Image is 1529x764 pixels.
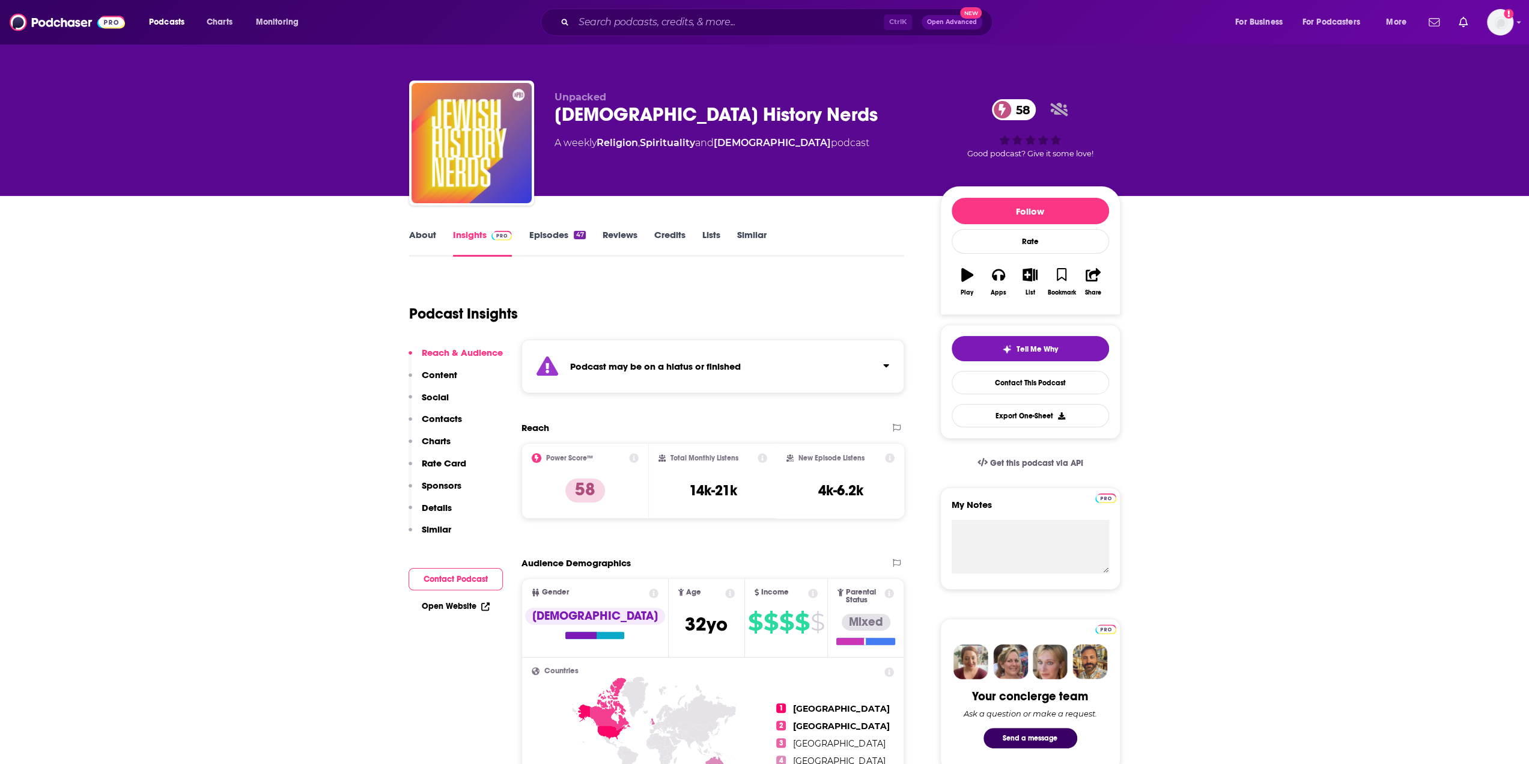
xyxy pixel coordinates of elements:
[149,14,184,31] span: Podcasts
[141,13,200,32] button: open menu
[1095,494,1116,503] img: Podchaser Pro
[544,667,579,675] span: Countries
[983,728,1077,748] button: Send a message
[695,137,714,148] span: and
[574,231,585,239] div: 47
[529,229,585,257] a: Episodes47
[983,260,1014,304] button: Apps
[795,613,809,632] span: $
[409,502,452,524] button: Details
[776,721,786,730] span: 2
[1378,13,1421,32] button: open menu
[603,229,637,257] a: Reviews
[409,347,503,369] button: Reach & Audience
[1303,14,1360,31] span: For Podcasters
[952,336,1109,361] button: tell me why sparkleTell Me Why
[1077,260,1108,304] button: Share
[1085,289,1101,296] div: Share
[409,229,436,257] a: About
[1014,260,1045,304] button: List
[689,481,737,500] h3: 14k-21k
[1047,289,1075,296] div: Bookmark
[422,457,466,469] p: Rate Card
[409,305,518,323] h1: Podcast Insights
[199,13,240,32] a: Charts
[922,15,982,29] button: Open AdvancedNew
[574,13,884,32] input: Search podcasts, credits, & more...
[670,454,738,462] h2: Total Monthly Listens
[685,613,728,636] span: 32 yo
[555,91,606,103] span: Unpacked
[10,11,125,34] img: Podchaser - Follow, Share and Rate Podcasts
[993,644,1028,679] img: Barbara Profile
[422,369,457,380] p: Content
[597,137,638,148] a: Religion
[776,703,786,713] span: 1
[422,413,462,424] p: Contacts
[248,13,314,32] button: open menu
[552,8,1004,36] div: Search podcasts, credits, & more...
[776,738,786,748] span: 3
[952,260,983,304] button: Play
[542,588,569,596] span: Gender
[1487,9,1513,35] button: Show profile menu
[967,149,1093,158] span: Good podcast? Give it some love!
[640,137,695,148] a: Spirituality
[422,391,449,403] p: Social
[1017,344,1058,354] span: Tell Me Why
[422,480,461,491] p: Sponsors
[927,19,977,25] span: Open Advanced
[761,588,789,596] span: Income
[409,457,466,480] button: Rate Card
[256,14,299,31] span: Monitoring
[1487,9,1513,35] img: User Profile
[964,709,1097,718] div: Ask a question or make a request.
[960,7,982,19] span: New
[409,435,451,457] button: Charts
[412,83,532,203] img: Jewish History Nerds
[409,391,449,414] button: Social
[409,480,461,502] button: Sponsors
[654,229,685,257] a: Credits
[422,435,451,447] p: Charts
[521,557,631,569] h2: Audience Demographics
[748,613,762,632] span: $
[422,601,490,611] a: Open Website
[714,137,831,148] a: [DEMOGRAPHIC_DATA]
[952,371,1109,394] a: Contact This Podcast
[953,644,988,679] img: Sydney Profile
[810,613,824,632] span: $
[764,613,778,632] span: $
[818,481,863,500] h3: 4k-6.2k
[207,14,233,31] span: Charts
[422,524,451,535] p: Similar
[952,499,1109,520] label: My Notes
[422,347,503,358] p: Reach & Audience
[992,99,1036,120] a: 58
[779,613,794,632] span: $
[565,478,605,503] p: 58
[1026,289,1035,296] div: List
[846,588,883,604] span: Parental Status
[702,229,720,257] a: Lists
[546,454,593,462] h2: Power Score™
[409,413,462,435] button: Contacts
[989,458,1083,468] span: Get this podcast via API
[940,91,1120,166] div: 58Good podcast? Give it some love!
[737,229,767,257] a: Similar
[422,502,452,513] p: Details
[884,14,912,30] span: Ctrl K
[1046,260,1077,304] button: Bookmark
[1504,9,1513,19] svg: Add a profile image
[555,136,869,150] div: A weekly podcast
[638,137,640,148] span: ,
[1033,644,1068,679] img: Jules Profile
[1487,9,1513,35] span: Logged in as MackenzieCollier
[1454,12,1473,32] a: Show notifications dropdown
[798,454,865,462] h2: New Episode Listens
[793,738,885,749] span: [GEOGRAPHIC_DATA]
[1424,12,1444,32] a: Show notifications dropdown
[409,524,451,546] button: Similar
